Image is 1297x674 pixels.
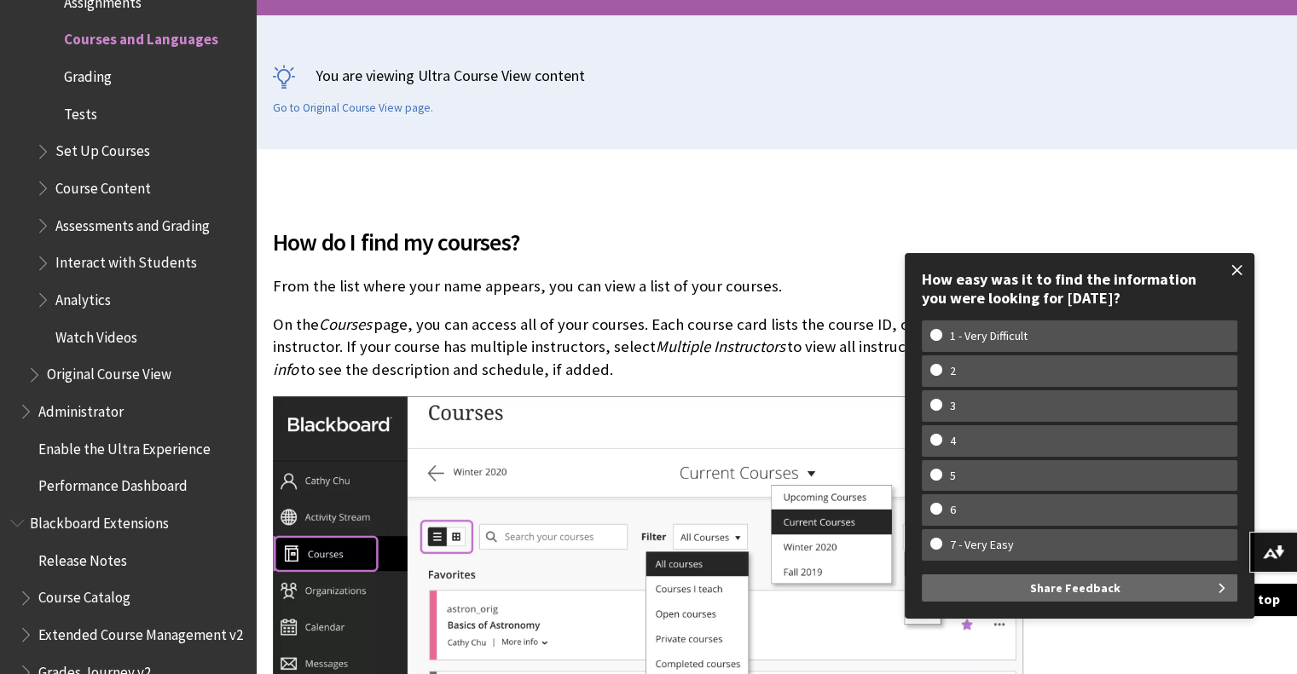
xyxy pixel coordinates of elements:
[273,337,1016,378] span: More info
[38,620,243,643] span: Extended Course Management v2
[38,397,124,420] span: Administrator
[930,364,976,378] w-span: 2
[930,399,976,413] w-span: 3
[930,538,1034,552] w-span: 7 - Very Easy
[930,503,976,517] w-span: 6
[55,323,137,346] span: Watch Videos
[922,270,1237,307] div: How easy was it to find the information you were looking for [DATE]?
[922,574,1237,602] button: Share Feedback
[273,275,1028,297] p: From the list where your name appears, you can view a list of your courses.
[273,65,1280,86] p: You are viewing Ultra Course View content
[930,329,1047,343] w-span: 1 - Very Difficult
[930,434,976,448] w-span: 4
[55,137,150,160] span: Set Up Courses
[319,314,372,334] span: Courses
[1030,574,1120,602] span: Share Feedback
[273,224,1028,260] span: How do I find my courses?
[30,509,169,532] span: Blackboard Extensions
[64,62,112,85] span: Grading
[55,174,151,197] span: Course Content
[55,285,111,308] span: Analytics
[930,469,976,483] w-span: 5
[47,360,171,383] span: Original Course View
[273,101,433,116] a: Go to Original Course View page.
[55,249,197,272] span: Interact with Students
[55,211,210,234] span: Assessments and Grading
[38,584,130,607] span: Course Catalog
[64,100,97,123] span: Tests
[273,314,1028,381] p: On the page, you can access all of your courses. Each course card lists the course ID, course tit...
[38,546,127,569] span: Release Notes
[38,472,188,495] span: Performance Dashboard
[656,337,785,356] span: Multiple Instructors
[38,435,211,458] span: Enable the Ultra Experience
[64,26,218,49] span: Courses and Languages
